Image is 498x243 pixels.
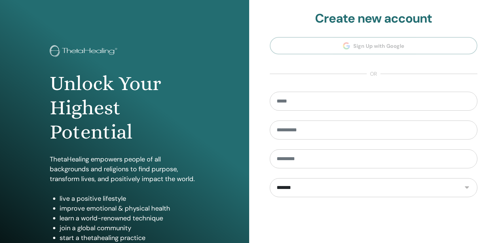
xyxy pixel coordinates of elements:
[50,71,199,144] h1: Unlock Your Highest Potential
[60,233,199,243] li: start a thetahealing practice
[367,70,380,78] span: or
[50,154,199,184] p: ThetaHealing empowers people of all backgrounds and religions to find purpose, transform lives, a...
[60,203,199,213] li: improve emotional & physical health
[60,223,199,233] li: join a global community
[324,207,423,233] iframe: reCAPTCHA
[60,194,199,203] li: live a positive lifestyle
[270,11,478,26] h2: Create new account
[60,213,199,223] li: learn a world-renowned technique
